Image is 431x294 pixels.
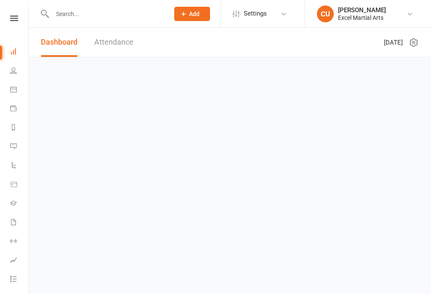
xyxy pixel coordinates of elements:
[10,62,29,81] a: People
[338,14,386,21] div: Excel Martial Arts
[10,43,29,62] a: Dashboard
[10,100,29,119] a: Payments
[317,5,334,22] div: CU
[244,4,267,23] span: Settings
[174,7,210,21] button: Add
[94,28,133,57] a: Attendance
[41,28,77,57] a: Dashboard
[338,6,386,14] div: [PERSON_NAME]
[10,81,29,100] a: Calendar
[50,8,163,20] input: Search...
[189,11,200,17] span: Add
[10,251,29,270] a: Assessments
[10,176,29,195] a: Product Sales
[10,119,29,138] a: Reports
[384,37,403,48] span: [DATE]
